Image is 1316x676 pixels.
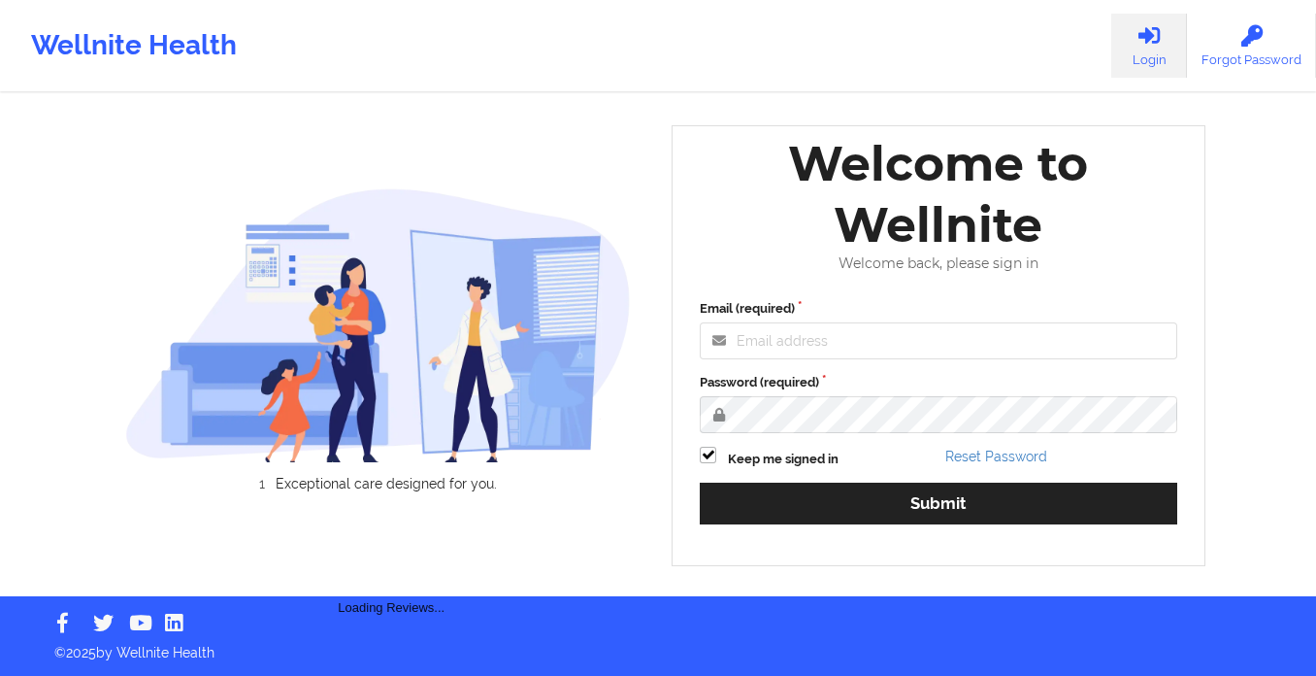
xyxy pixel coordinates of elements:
[142,476,631,491] li: Exceptional care designed for you.
[700,373,1177,392] label: Password (required)
[700,483,1177,524] button: Submit
[945,449,1047,464] a: Reset Password
[686,255,1191,272] div: Welcome back, please sign in
[1111,14,1187,78] a: Login
[700,299,1177,319] label: Email (required)
[41,629,1275,662] p: © 2025 by Wellnite Health
[686,133,1191,255] div: Welcome to Wellnite
[700,322,1177,359] input: Email address
[125,524,659,618] div: Loading Reviews...
[728,450,839,469] label: Keep me signed in
[125,187,632,462] img: wellnite-auth-hero_200.c722682e.png
[1187,14,1316,78] a: Forgot Password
